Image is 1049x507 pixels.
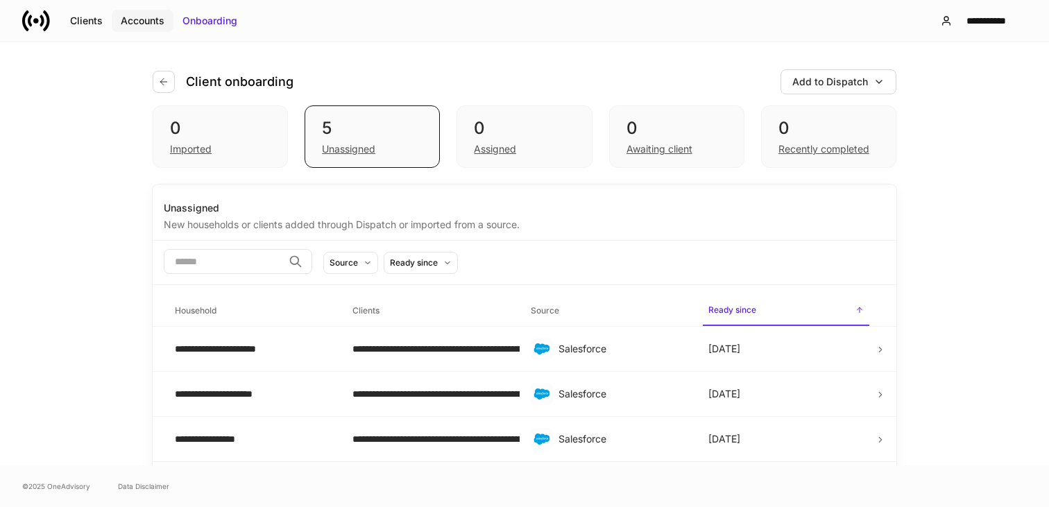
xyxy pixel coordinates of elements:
div: Recently completed [778,142,869,156]
div: Add to Dispatch [792,75,868,89]
h6: Ready since [708,303,756,316]
div: Awaiting client [626,142,692,156]
span: Source [525,297,692,325]
span: Household [169,297,336,325]
div: Clients [70,14,103,28]
span: Clients [347,297,513,325]
div: 5 [322,117,423,139]
h6: Source [531,304,559,317]
div: New households or clients added through Dispatch or imported from a source. [164,215,885,232]
div: 0 [170,117,271,139]
button: Ready since [384,252,458,274]
div: Accounts [121,14,164,28]
div: 0Recently completed [761,105,896,168]
button: Add to Dispatch [781,69,896,94]
p: [DATE] [708,342,740,356]
a: Data Disclaimer [118,481,169,492]
span: Ready since [703,296,869,326]
div: Assigned [474,142,516,156]
div: Imported [170,142,212,156]
button: Clients [61,10,112,32]
div: Onboarding [182,14,237,28]
h4: Client onboarding [186,74,293,90]
div: Unassigned [164,201,885,215]
div: 0Awaiting client [609,105,744,168]
div: Source [330,256,358,269]
span: © 2025 OneAdvisory [22,481,90,492]
h6: Household [175,304,216,317]
div: Salesforce [558,432,686,446]
div: 5Unassigned [305,105,440,168]
div: Unassigned [322,142,375,156]
div: Ready since [390,256,438,269]
div: 0 [626,117,727,139]
button: Accounts [112,10,173,32]
button: Onboarding [173,10,246,32]
p: [DATE] [708,432,740,446]
div: Salesforce [558,387,686,401]
div: 0 [474,117,574,139]
div: 0 [778,117,879,139]
div: Salesforce [558,342,686,356]
div: 0Assigned [457,105,592,168]
p: [DATE] [708,387,740,401]
h6: Clients [352,304,379,317]
button: Source [323,252,378,274]
div: 0Imported [153,105,288,168]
